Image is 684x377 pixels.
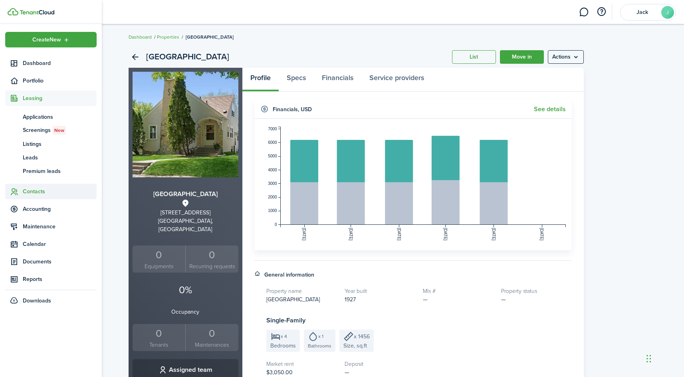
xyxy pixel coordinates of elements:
[266,287,337,295] h5: Property name
[23,257,97,266] span: Documents
[54,127,64,134] span: New
[266,368,293,377] span: $3,050.00
[423,287,493,295] h5: Mls #
[491,228,496,241] tspan: [DATE]
[146,50,229,64] h2: [GEOGRAPHIC_DATA]
[23,94,97,102] span: Leasing
[5,110,97,124] a: Applications
[302,228,306,241] tspan: [DATE]
[185,324,238,351] a: 0Maintenances
[133,217,238,234] div: [GEOGRAPHIC_DATA], [GEOGRAPHIC_DATA]
[133,245,186,273] a: 0Equipments
[5,137,97,151] a: Listings
[500,50,544,64] a: Move in
[268,168,277,172] tspan: 4000
[452,50,496,64] a: List
[133,283,238,298] p: 0%
[23,59,97,67] span: Dashboard
[5,271,97,287] a: Reports
[8,8,18,16] img: TenantCloud
[133,324,186,351] a: 0Tenants
[5,32,97,47] button: Open menu
[188,262,236,271] small: Recurring requests
[397,228,401,241] tspan: [DATE]
[443,228,448,241] tspan: [DATE]
[345,368,349,377] span: —
[188,247,236,263] div: 0
[23,77,97,85] span: Portfolio
[539,228,544,241] tspan: [DATE]
[188,341,236,349] small: Maintenances
[23,240,97,248] span: Calendar
[169,365,212,375] h3: Assigned team
[266,316,572,326] h3: Single-Family
[23,153,97,162] span: Leads
[308,342,331,350] span: Bathrooms
[23,187,97,196] span: Contacts
[266,295,320,304] span: [GEOGRAPHIC_DATA]
[32,37,61,43] span: Create New
[5,164,97,178] a: Premium leads
[644,339,684,377] iframe: Chat Widget
[135,247,184,263] div: 0
[345,360,415,368] h5: Deposit
[595,5,608,19] button: Open resource center
[133,189,238,199] h3: [GEOGRAPHIC_DATA]
[548,50,584,64] menu-btn: Actions
[345,287,415,295] h5: Year built
[274,222,277,227] tspan: 0
[23,222,97,231] span: Maintenance
[157,33,179,41] a: Properties
[135,341,184,349] small: Tenants
[133,72,238,177] img: Property avatar
[646,347,651,371] div: Drag
[349,228,353,241] tspan: [DATE]
[501,295,506,304] span: —
[23,113,97,121] span: Applications
[23,126,97,135] span: Screenings
[188,326,236,341] div: 0
[361,68,432,92] a: Service providers
[23,205,97,213] span: Accounting
[626,10,658,15] span: Jack
[5,151,97,164] a: Leads
[354,332,370,341] span: x 1456
[268,127,277,131] tspan: 7000
[264,271,314,279] h4: General information
[266,360,337,368] h5: Market rent
[501,287,571,295] h5: Property status
[23,296,51,305] span: Downloads
[133,308,238,316] p: Occupancy
[23,275,97,283] span: Reports
[5,124,97,137] a: ScreeningsNew
[268,154,277,158] tspan: 5000
[135,326,184,341] div: 0
[661,6,674,19] avatar-text: J
[345,295,356,304] span: 1927
[129,33,152,41] a: Dashboard
[423,295,428,304] span: —
[279,68,314,92] a: Specs
[135,262,184,271] small: Equipments
[268,181,277,186] tspan: 3000
[185,245,238,273] a: 0 Recurring requests
[23,140,97,148] span: Listings
[129,50,142,64] a: Back
[268,195,277,199] tspan: 2000
[268,208,277,213] tspan: 1000
[314,68,361,92] a: Financials
[133,208,238,217] div: [STREET_ADDRESS]
[20,10,54,15] img: TenantCloud
[270,342,296,350] span: Bedrooms
[273,105,312,114] h4: Financials , USD
[576,2,591,22] a: Messaging
[268,140,277,145] tspan: 6000
[281,334,287,339] span: x 4
[318,334,323,339] span: x 1
[186,33,234,41] span: [GEOGRAPHIC_DATA]
[534,106,566,113] a: See details
[548,50,584,64] button: Open menu
[5,55,97,71] a: Dashboard
[23,167,97,175] span: Premium leads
